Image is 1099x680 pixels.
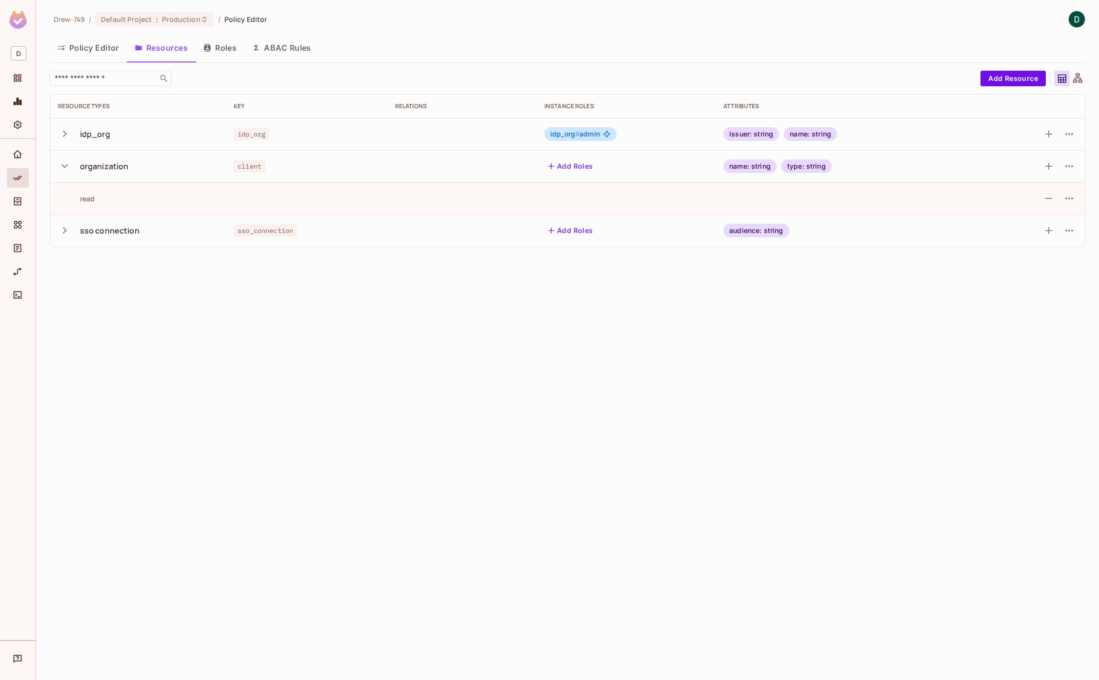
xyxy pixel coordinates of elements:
[781,159,832,173] div: type: string
[224,15,267,24] span: Policy Editor
[80,225,140,236] div: sso connection
[7,168,29,188] div: Policy
[723,127,779,141] div: issuer: string
[980,71,1046,86] button: Add Resource
[80,129,110,139] div: idp_org
[7,238,29,258] div: Audit Log
[7,42,29,64] div: Workspace: Drew-749
[723,159,777,173] div: name: string
[7,145,29,164] div: Home
[7,92,29,111] div: Monitoring
[9,11,27,29] img: SReyMgAAAABJRU5ErkJggg==
[575,130,579,138] span: #
[550,130,600,138] span: admin
[11,46,26,60] span: D
[7,285,29,305] div: Connect
[234,128,269,140] span: idp_org
[58,102,218,110] div: Resource Types
[7,68,29,88] div: Projects
[544,223,597,238] button: Add Roles
[7,192,29,211] div: Directory
[7,115,29,135] div: Settings
[7,649,29,668] div: Help & Updates
[234,224,297,237] span: sso_connection
[395,102,529,110] div: Relations
[1069,11,1085,27] img: Drew Chibib
[196,36,244,60] button: Roles
[162,15,200,24] span: Production
[723,224,789,237] div: audience: string
[723,102,972,110] div: Attributes
[234,102,380,110] div: Key
[7,215,29,234] div: Elements
[101,15,152,24] span: Default Project
[80,161,129,172] div: organization
[218,15,220,24] li: /
[127,36,196,60] button: Resources
[54,15,85,24] span: the active workspace
[7,262,29,281] div: URL Mapping
[784,127,837,141] div: name: string
[50,36,127,60] button: Policy Editor
[244,36,319,60] button: ABAC Rules
[58,194,95,203] div: read
[155,16,159,23] span: :
[89,15,91,24] li: /
[550,130,579,138] span: idp_org
[544,102,708,110] div: Instance roles
[234,160,265,173] span: client
[544,158,597,174] button: Add Roles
